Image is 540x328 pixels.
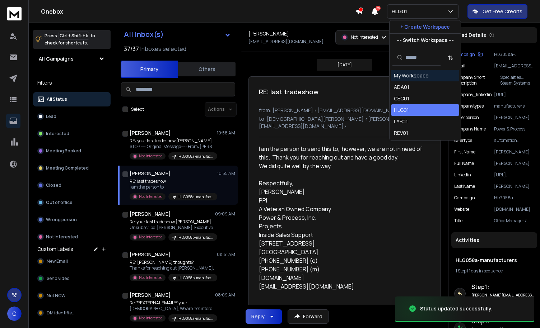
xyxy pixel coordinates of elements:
button: Wrong person [33,213,111,227]
p: linkedin [454,172,471,178]
p: Meeting Completed [46,165,89,171]
p: Campaign [454,52,475,57]
img: logo [7,7,22,20]
h3: Inboxes selected [140,44,186,53]
span: 1 Step [456,268,466,274]
div: Reply [251,313,265,320]
p: 10:55 AM [217,171,235,176]
button: Sort by Sort A-Z [443,51,458,65]
p: Specialties: Steam Systems Components and Equipment. High Efficiency Boilers and Domestic Water H... [500,75,534,86]
p: to: [DEMOGRAPHIC_DATA][PERSON_NAME] <[PERSON_NAME][EMAIL_ADDRESS][DOMAIN_NAME]> [259,115,430,130]
p: [EMAIL_ADDRESS][DOMAIN_NAME] [248,39,323,44]
p: [PERSON_NAME] [494,161,534,166]
p: First Name [454,149,475,155]
button: All Inbox(s) [118,27,237,42]
button: Meeting Booked [33,144,111,158]
button: New Email [33,254,111,268]
p: Closed [46,182,61,188]
span: Not NOW [47,293,65,299]
h1: [PERSON_NAME] [130,210,171,218]
p: 10:58 AM [217,130,235,136]
span: 1 day in sequence [469,268,503,274]
h1: [PERSON_NAME] [130,251,171,258]
p: Thanks for reaching out [PERSON_NAME]. [130,265,216,271]
div: My Workspace [394,72,429,79]
h1: HLG058a-manufacturers [456,257,533,264]
h1: All Campaigns [39,55,74,62]
p: Lead Details [456,32,486,39]
button: Not Interested [33,230,111,244]
p: [DATE] [337,62,352,68]
p: --- Switch Workspace --- [397,37,454,44]
button: Others [178,61,236,77]
h1: Onebox [41,7,355,16]
p: + Create Workspace [400,23,450,30]
p: Not Interested [139,315,163,321]
p: Not Interested [46,234,78,240]
p: Not Interested [139,234,163,240]
button: Forward [288,309,329,324]
button: C [7,306,22,321]
p: [PERSON_NAME] [494,184,534,189]
span: 37 / 37 [124,44,139,53]
p: Unsubscribe. [PERSON_NAME], Executive [130,225,216,230]
p: 08:51 AM [217,252,235,257]
p: Office Manager / Inside Sales [494,218,534,224]
span: DM identified [47,310,75,316]
p: Out of office [46,200,73,205]
p: companytypes [454,103,484,109]
button: All Status [33,92,111,106]
h1: All Inbox(s) [124,31,164,38]
p: Lead [46,114,56,119]
button: Get Free Credits [467,4,527,19]
p: Company Short Description [454,75,500,86]
p: Meeting Booked [46,148,81,154]
p: company_linkedin [454,92,492,98]
p: [PERSON_NAME] [494,115,534,120]
button: Reply [246,309,282,324]
h1: [PERSON_NAME] [130,291,171,299]
p: offertype [454,138,472,143]
span: New Email [47,258,68,264]
p: HLG058b-manufacturers [178,275,213,281]
p: Power & Process [494,126,534,132]
p: [DEMOGRAPHIC_DATA], We are not interested. [130,306,216,312]
div: ADA01 [394,84,409,91]
button: Primary [121,61,178,78]
p: manufacturers [494,103,534,109]
p: HLG058a [494,195,534,201]
button: Lead [33,109,111,124]
h1: [PERSON_NAME] [130,170,171,177]
button: Closed [33,178,111,192]
p: Company Name [454,126,486,132]
span: 50 [376,6,381,11]
p: 08:09 AM [215,292,235,298]
p: [EMAIL_ADDRESS][DOMAIN_NAME] [494,63,534,69]
span: Send video [47,276,69,281]
div: HLG01 [394,106,409,114]
div: Activities [451,232,537,248]
div: LAB01 [394,118,408,125]
p: HLG058b-manufacturers [178,235,213,240]
p: All Status [47,96,67,102]
p: RE: last tradeshow [130,179,216,184]
p: Wrong person [46,217,77,223]
p: STOP -----Original Message----- From: [PERSON_NAME] [130,144,216,149]
button: Campaign [454,52,483,57]
p: [PERSON_NAME] [494,149,534,155]
button: Interested [33,127,111,141]
p: automation solutions [494,138,534,143]
h3: Filters [33,78,111,88]
p: [DOMAIN_NAME] [494,206,534,212]
p: HLG01 [392,8,410,15]
p: Press to check for shortcuts. [45,32,95,47]
p: RE: your last tradeshow [PERSON_NAME] [130,138,216,144]
div: | [456,268,533,274]
p: [URL][DOMAIN_NAME][PERSON_NAME] [494,172,534,178]
p: title [454,218,462,224]
p: RE: [PERSON_NAME] thoughts? [130,260,216,265]
p: I am the person to [130,184,216,190]
p: [DATE] : 10:55 am [389,87,430,94]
